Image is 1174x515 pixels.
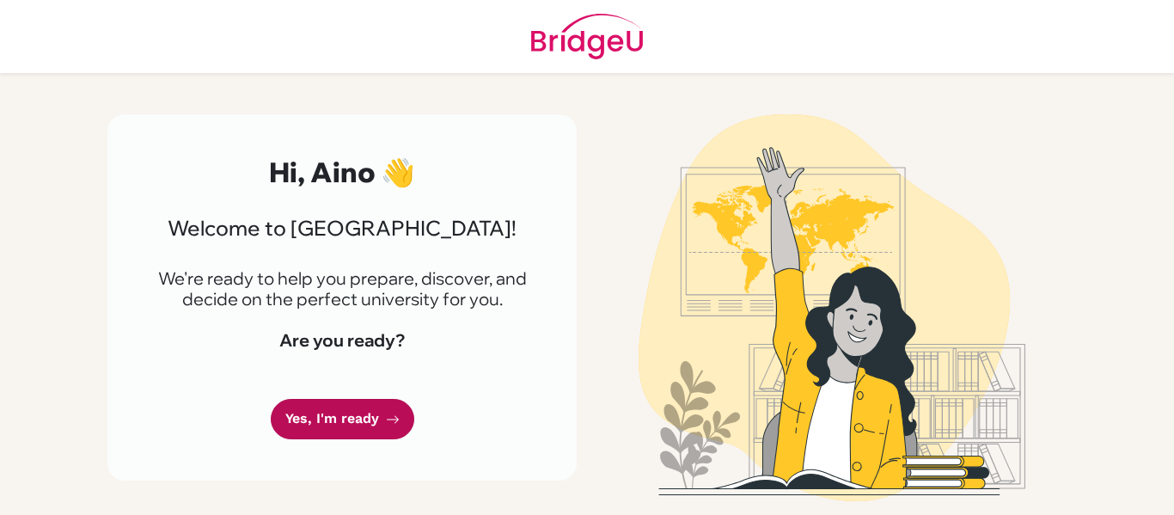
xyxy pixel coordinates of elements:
h4: Are you ready? [149,330,535,351]
h3: Welcome to [GEOGRAPHIC_DATA]! [149,216,535,241]
a: Yes, I'm ready [271,399,414,439]
p: We're ready to help you prepare, discover, and decide on the perfect university for you. [149,268,535,310]
h2: Hi, Aino 👋 [149,156,535,188]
